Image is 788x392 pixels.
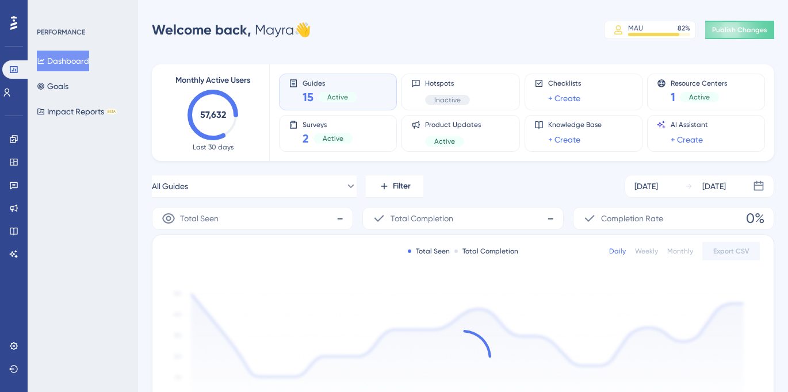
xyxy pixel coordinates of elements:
[152,21,311,39] div: Mayra 👋
[671,133,703,147] a: + Create
[391,212,453,225] span: Total Completion
[425,120,481,129] span: Product Updates
[712,25,767,34] span: Publish Changes
[37,28,85,37] div: PERFORMANCE
[408,247,450,256] div: Total Seen
[37,76,68,97] button: Goals
[601,212,663,225] span: Completion Rate
[671,120,708,129] span: AI Assistant
[548,133,580,147] a: + Create
[175,74,250,87] span: Monthly Active Users
[702,179,726,193] div: [DATE]
[434,95,461,105] span: Inactive
[689,93,710,102] span: Active
[609,247,626,256] div: Daily
[634,179,658,193] div: [DATE]
[106,109,117,114] div: BETA
[547,209,554,228] span: -
[635,247,658,256] div: Weekly
[667,247,693,256] div: Monthly
[702,242,760,260] button: Export CSV
[180,212,219,225] span: Total Seen
[336,209,343,228] span: -
[152,175,357,198] button: All Guides
[303,120,353,128] span: Surveys
[746,209,764,228] span: 0%
[327,93,348,102] span: Active
[152,179,188,193] span: All Guides
[671,79,727,87] span: Resource Centers
[548,91,580,105] a: + Create
[434,137,455,146] span: Active
[705,21,774,39] button: Publish Changes
[152,21,251,38] span: Welcome back,
[303,89,313,105] span: 15
[628,24,643,33] div: MAU
[425,79,470,88] span: Hotspots
[323,134,343,143] span: Active
[366,175,423,198] button: Filter
[454,247,518,256] div: Total Completion
[303,130,309,147] span: 2
[548,120,602,129] span: Knowledge Base
[713,247,749,256] span: Export CSV
[548,79,581,88] span: Checklists
[678,24,690,33] div: 82 %
[303,79,357,87] span: Guides
[193,143,234,152] span: Last 30 days
[671,89,675,105] span: 1
[37,51,89,71] button: Dashboard
[37,101,117,122] button: Impact ReportsBETA
[393,179,411,193] span: Filter
[200,109,226,120] text: 57,632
